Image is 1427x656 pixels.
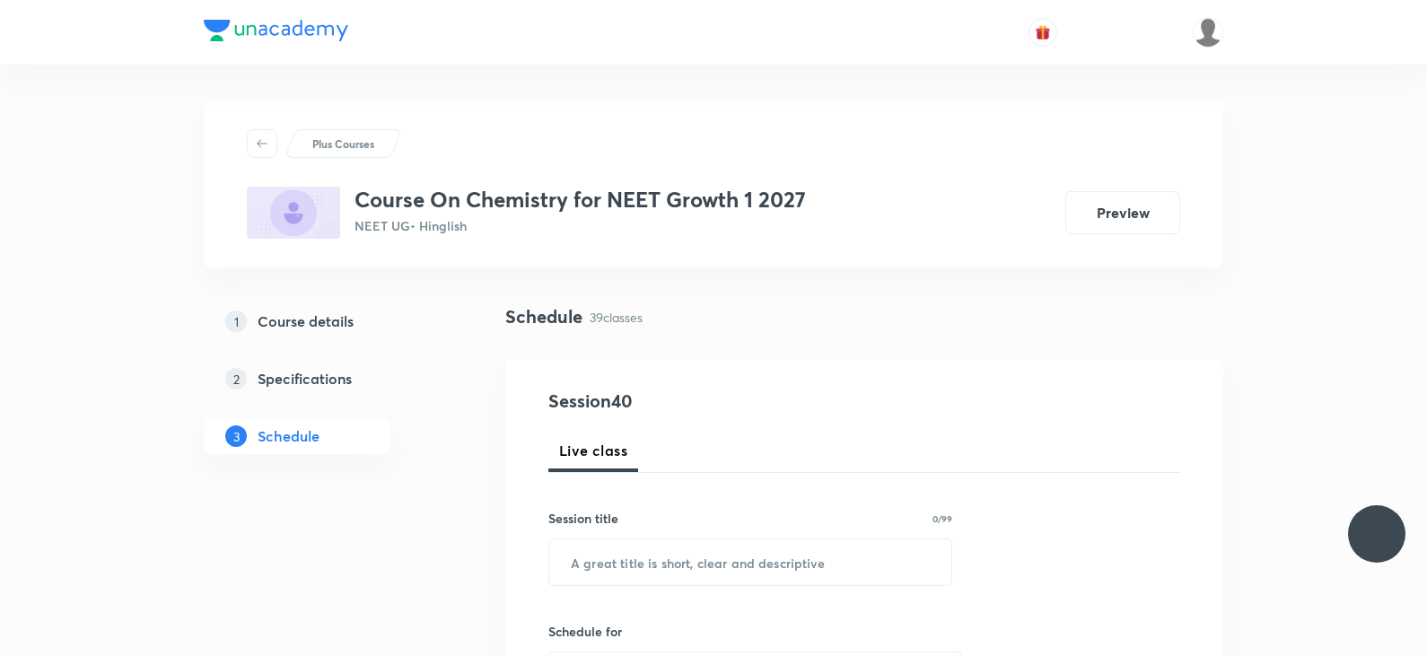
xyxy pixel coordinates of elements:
button: Preview [1065,191,1180,234]
button: avatar [1029,18,1057,47]
a: 2Specifications [204,361,448,397]
p: 3 [225,425,247,447]
span: Live class [559,440,627,461]
a: 1Course details [204,303,448,339]
a: Company Logo [204,20,348,46]
img: Company Logo [204,20,348,41]
p: 2 [225,368,247,389]
p: 0/99 [932,514,952,523]
h5: Schedule [258,425,320,447]
img: avatar [1035,24,1051,40]
input: A great title is short, clear and descriptive [549,539,951,585]
p: Plus Courses [312,136,374,152]
h5: Specifications [258,368,352,389]
h6: Session title [548,509,618,528]
h6: Schedule for [548,622,952,641]
img: Divya tyagi [1193,17,1223,48]
h4: Schedule [505,303,582,330]
h5: Course details [258,311,354,332]
p: 1 [225,311,247,332]
img: ttu [1366,523,1388,545]
p: NEET UG • Hinglish [355,216,806,235]
h4: Session 40 [548,388,876,415]
h3: Course On Chemistry for NEET Growth 1 2027 [355,187,806,213]
p: 39 classes [590,308,643,327]
img: 44810E36-38DD-49EB-9D4F-70B9E3CCAFF3_plus.png [247,187,340,239]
